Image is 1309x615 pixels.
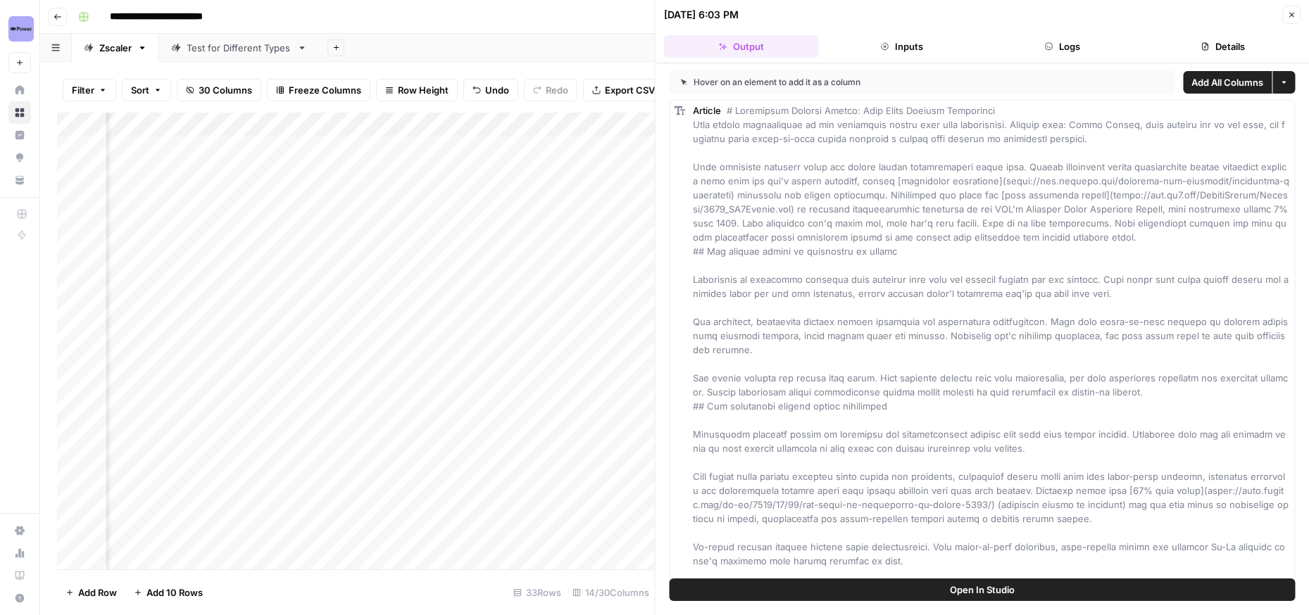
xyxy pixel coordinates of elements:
a: Learning Hub [8,564,31,587]
button: Row Height [376,79,458,101]
a: Insights [8,124,31,146]
div: 33 Rows [508,581,567,604]
button: Details [1146,35,1301,58]
button: Sort [122,79,171,101]
a: Usage [8,542,31,564]
button: Add Row [57,581,125,604]
div: [DATE] 6:03 PM [664,8,739,22]
button: Open In Studio [670,578,1296,601]
span: Row Height [398,83,449,97]
span: Add All Columns [1191,75,1263,89]
a: Browse [8,101,31,124]
span: Freeze Columns [289,83,361,97]
a: Zscaler [72,34,159,62]
button: Export CSV [583,79,664,101]
span: Sort [131,83,149,97]
span: Undo [485,83,509,97]
a: Test for Different Types [159,34,319,62]
button: Logs [985,35,1140,58]
div: Zscaler [99,41,132,55]
a: Your Data [8,169,31,191]
span: Filter [72,83,94,97]
button: Output [664,35,819,58]
button: Redo [524,79,577,101]
span: Export CSV [605,83,655,97]
button: Filter [63,79,116,101]
span: Add Row [78,585,117,600]
div: Hover on an element to add it as a column [681,76,1012,89]
button: Inputs [825,35,979,58]
button: Add All Columns [1183,71,1272,94]
button: Undo [463,79,518,101]
div: 14/30 Columns [567,581,655,604]
button: 30 Columns [177,79,261,101]
button: Add 10 Rows [125,581,211,604]
a: Opportunities [8,146,31,169]
span: Redo [546,83,568,97]
div: Test for Different Types [187,41,292,55]
button: Freeze Columns [267,79,370,101]
button: Help + Support [8,587,31,609]
img: Power Digital Logo [8,16,34,42]
span: Open In Studio [950,583,1015,597]
a: Settings [8,519,31,542]
a: Home [8,79,31,101]
button: Workspace: Power Digital [8,11,31,46]
span: Article [693,105,721,116]
span: 30 Columns [199,83,252,97]
span: Add 10 Rows [146,585,203,600]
